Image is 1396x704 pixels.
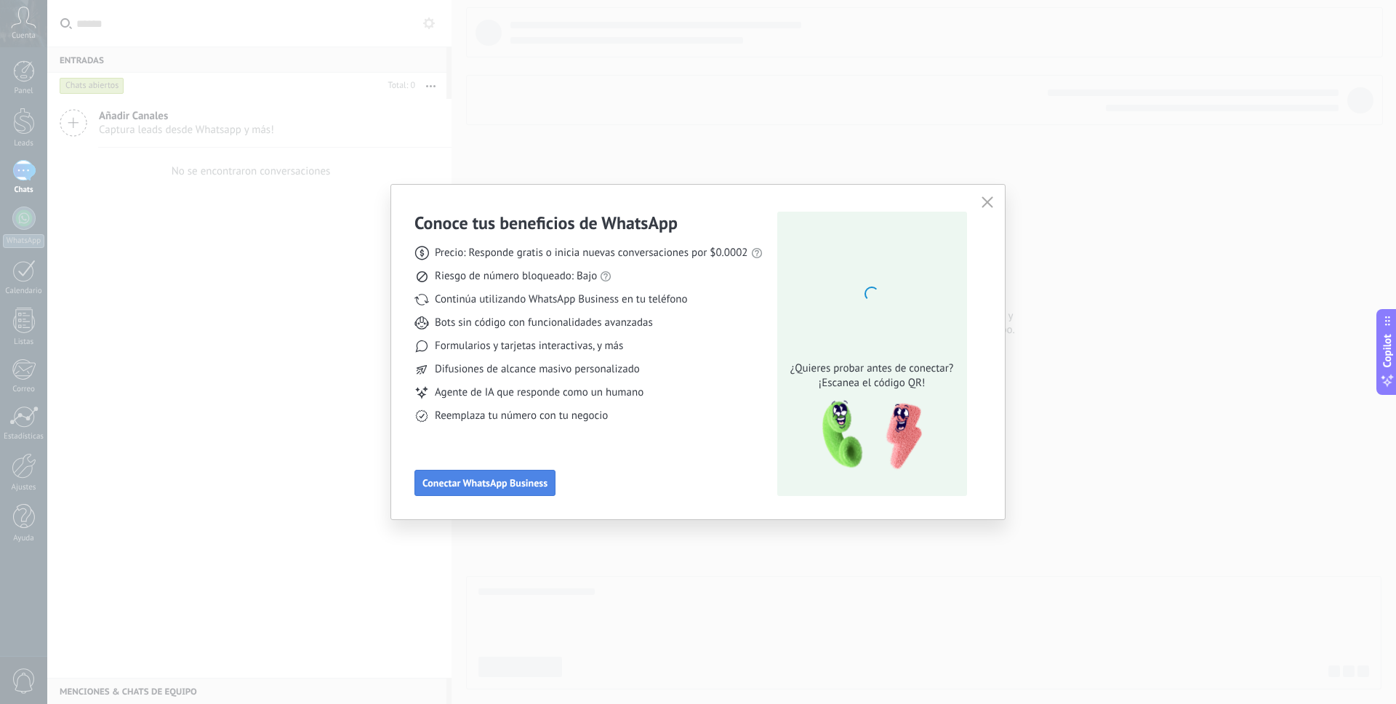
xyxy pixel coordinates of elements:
span: Agente de IA que responde como un humano [435,385,643,400]
span: Riesgo de número bloqueado: Bajo [435,269,597,284]
span: Conectar WhatsApp Business [422,478,547,488]
button: Conectar WhatsApp Business [414,470,555,496]
span: Difusiones de alcance masivo personalizado [435,362,640,377]
span: Bots sin código con funcionalidades avanzadas [435,316,653,330]
span: ¿Quieres probar antes de conectar? [786,361,958,376]
img: qr-pic-1x.png [810,396,925,474]
span: Precio: Responde gratis o inicia nuevas conversaciones por $0.0002 [435,246,748,260]
h3: Conoce tus beneficios de WhatsApp [414,212,678,234]
span: Formularios y tarjetas interactivas, y más [435,339,623,353]
span: Reemplaza tu número con tu negocio [435,409,608,423]
span: Continúa utilizando WhatsApp Business en tu teléfono [435,292,687,307]
span: Copilot [1380,335,1395,368]
span: ¡Escanea el código QR! [786,376,958,391]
